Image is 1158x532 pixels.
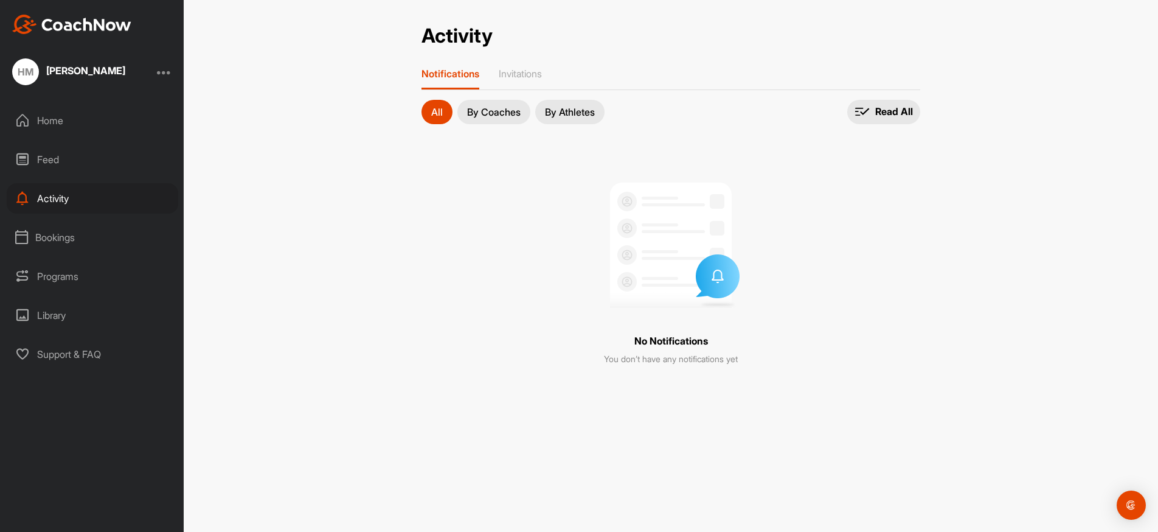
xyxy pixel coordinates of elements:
button: All [421,100,452,124]
div: Feed [7,144,178,175]
div: Bookings [7,222,178,253]
button: By Athletes [535,100,605,124]
p: No Notifications [634,334,708,348]
p: Invitations [499,68,542,80]
img: CoachNow [12,15,131,34]
div: Support & FAQ [7,339,178,369]
p: By Athletes [545,107,595,117]
div: HM [12,58,39,85]
p: All [431,107,443,117]
p: By Coaches [467,107,521,117]
p: Read All [875,105,913,118]
div: Activity [7,183,178,214]
img: no invites [595,167,747,320]
div: [PERSON_NAME] [46,66,125,75]
div: Open Intercom Messenger [1117,491,1146,520]
div: Programs [7,261,178,292]
p: Notifications [421,68,479,80]
button: By Coaches [457,100,530,124]
p: You don’t have any notifications yet [604,353,738,365]
div: Library [7,300,178,331]
div: Home [7,105,178,136]
h2: Activity [421,24,493,48]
